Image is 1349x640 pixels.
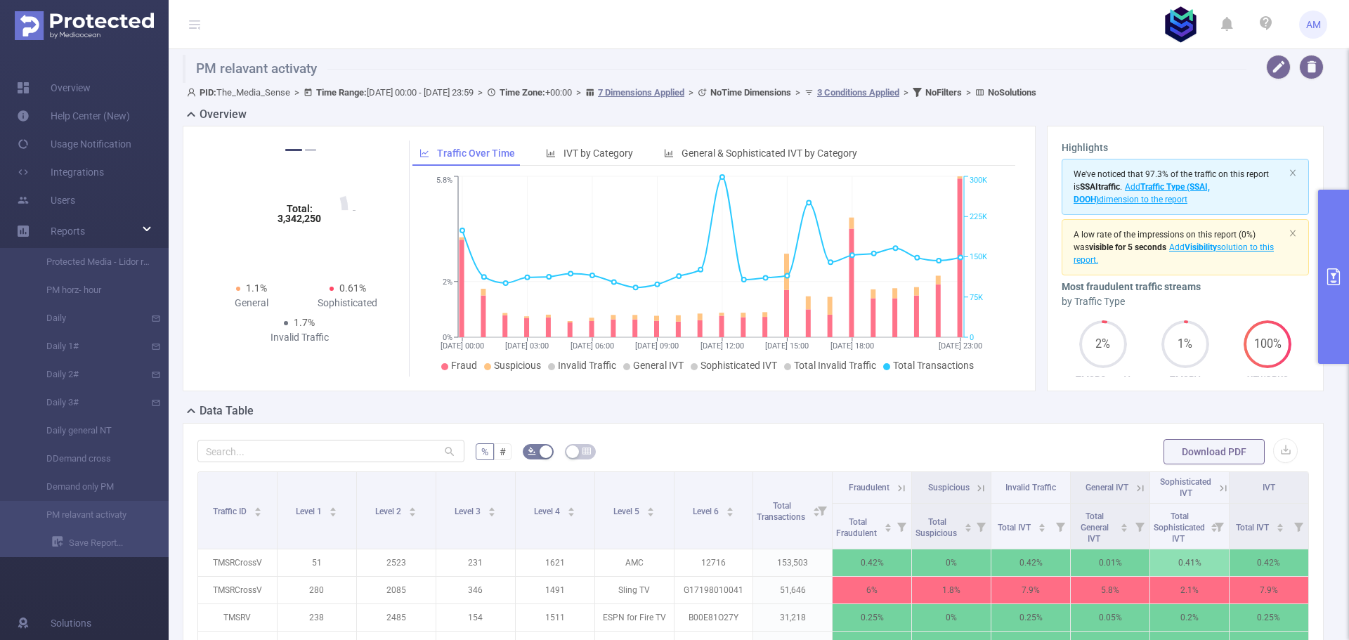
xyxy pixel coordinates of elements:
p: 0.01% [1071,549,1149,576]
i: icon: caret-up [409,505,417,509]
span: Total General IVT [1081,511,1109,544]
p: 1621 [516,549,594,576]
div: Sort [1038,521,1046,530]
i: Filter menu [1209,504,1229,549]
a: Save Report... [52,529,169,557]
span: Total Sophisticated IVT [1154,511,1205,544]
i: icon: line-chart [419,148,429,158]
p: 0.2% [1150,604,1229,631]
h2: Data Table [200,403,254,419]
tspan: 225K [970,212,987,221]
i: icon: caret-down [409,511,417,515]
span: General & Sophisticated IVT by Category [682,148,857,159]
a: DDemand cross [28,445,152,473]
u: 3 Conditions Applied [817,87,899,98]
span: IVT by Category [563,148,633,159]
span: was [1074,242,1166,252]
i: icon: caret-up [488,505,496,509]
span: 0.61% [339,282,366,294]
p: 0.25% [991,604,1070,631]
i: Filter menu [892,504,911,549]
div: Sort [329,505,337,514]
span: Total Suspicious [915,517,959,538]
span: Level 1 [296,507,324,516]
i: icon: bar-chart [664,148,674,158]
span: Add dimension to the report [1074,182,1210,204]
div: General [203,296,299,311]
a: Daily 2# [28,360,152,388]
span: Traffic Over Time [437,148,515,159]
div: Sort [408,505,417,514]
span: Total Invalid Traffic [794,360,876,371]
p: 5.8% [1071,577,1149,603]
a: Daily [28,304,152,332]
span: Total Fraudulent [836,517,879,538]
i: icon: caret-up [885,521,892,525]
span: > [962,87,975,98]
i: Filter menu [1050,504,1070,549]
span: 100% [1244,339,1291,350]
span: > [684,87,698,98]
p: 0.42% [991,549,1070,576]
i: icon: caret-up [1276,521,1284,525]
div: Invalid Traffic [252,330,348,345]
div: Sophisticated [299,296,396,311]
span: > [899,87,913,98]
tspan: 150K [970,253,987,262]
p: 153,503 [753,549,832,576]
p: 280 [278,577,356,603]
i: icon: caret-down [1038,526,1046,530]
tspan: 3,342,250 [278,213,321,224]
span: (0%) [1074,230,1274,265]
tspan: [DATE] 09:00 [635,341,679,351]
span: The_Media_Sense [DATE] 00:00 - [DATE] 23:59 +00:00 [187,87,1036,98]
i: icon: caret-up [1038,521,1046,525]
a: Users [17,186,75,214]
span: Fraudulent [849,483,889,492]
i: icon: table [582,447,591,455]
i: icon: caret-down [885,526,892,530]
b: Time Zone: [500,87,545,98]
i: Filter menu [812,472,832,549]
p: TMSRCrossV [198,577,277,603]
div: Sort [646,505,655,514]
p: 346 [436,577,515,603]
p: TMSRCrossV [198,549,277,576]
tspan: 5.8% [436,176,452,185]
a: Daily general NT [28,417,152,445]
p: 0% [912,549,991,576]
tspan: 300K [970,176,987,185]
i: icon: caret-down [568,511,575,515]
span: Sophisticated IVT [700,360,777,371]
div: Sort [1276,521,1284,530]
span: Total Transactions [893,360,974,371]
b: Most fraudulent traffic streams [1062,281,1201,292]
span: > [474,87,487,98]
button: 2 [305,149,316,151]
b: PID: [200,87,216,98]
p: 2.1% [1150,577,1229,603]
tspan: [DATE] 12:00 [700,341,744,351]
span: > [290,87,304,98]
p: 12716 [674,549,753,576]
a: Help Center (New) [17,102,130,130]
span: Sophisticated IVT [1160,477,1211,498]
i: icon: bar-chart [546,148,556,158]
tspan: [DATE] 18:00 [830,341,874,351]
i: icon: caret-up [330,505,337,509]
b: No Solutions [988,87,1036,98]
i: icon: caret-down [254,511,261,515]
u: 7 Dimensions Applied [598,87,684,98]
span: Level 3 [455,507,483,516]
div: Sort [1120,521,1128,530]
a: PM relavant activaty [28,501,152,529]
span: A low rate of the impressions on this report [1074,230,1237,240]
b: Time Range: [316,87,367,98]
button: 1 [285,149,302,151]
i: icon: caret-down [726,511,734,515]
span: Level 6 [693,507,721,516]
i: icon: caret-down [646,511,654,515]
i: icon: bg-colors [528,447,536,455]
p: 0.42% [1230,549,1308,576]
p: 1.8% [912,577,991,603]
